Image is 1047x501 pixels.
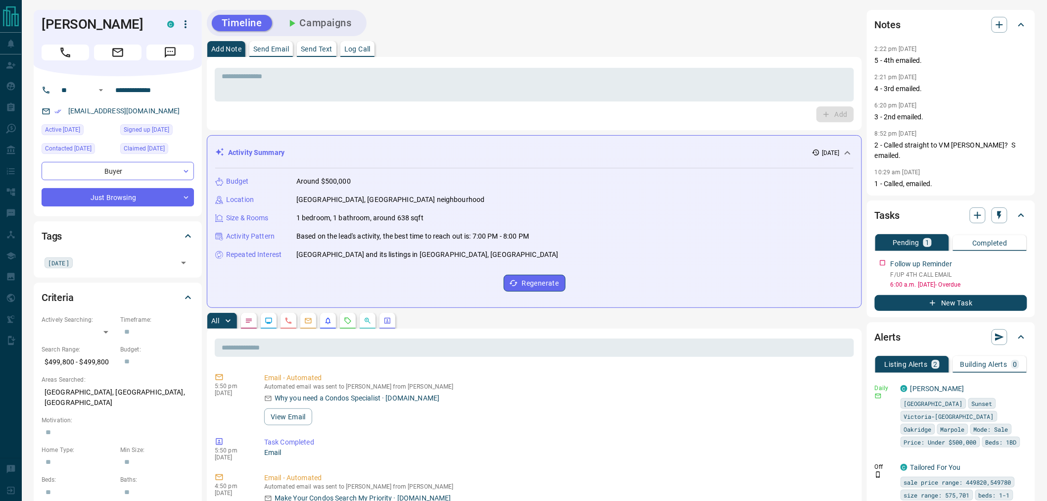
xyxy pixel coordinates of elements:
[95,84,107,96] button: Open
[925,239,929,246] p: 1
[904,424,932,434] span: Oakridge
[226,213,269,223] p: Size & Rooms
[215,390,249,397] p: [DATE]
[54,108,61,115] svg: Email Verified
[42,286,194,309] div: Criteria
[42,16,152,32] h1: [PERSON_NAME]
[264,473,850,483] p: Email - Automated
[42,475,115,484] p: Beds:
[212,15,272,31] button: Timeline
[875,169,920,176] p: 10:29 am [DATE]
[344,317,352,325] svg: Requests
[226,195,254,205] p: Location
[264,483,850,490] p: Automated email was sent to [PERSON_NAME] from [PERSON_NAME]
[177,256,190,270] button: Open
[296,176,351,187] p: Around $500,000
[875,462,895,471] p: Off
[893,239,919,246] p: Pending
[42,416,194,425] p: Motivation:
[875,84,1027,94] p: 4 - 3rd emailed.
[904,490,970,500] span: size range: 575,701
[285,317,292,325] svg: Calls
[891,280,1027,289] p: 6:00 a.m. [DATE] - Overdue
[42,162,194,180] div: Buyer
[215,447,249,454] p: 5:50 pm
[296,213,424,223] p: 1 bedroom, 1 bathroom, around 638 sqft
[120,315,194,324] p: Timeframe:
[265,317,273,325] svg: Lead Browsing Activity
[264,373,850,383] p: Email - Automated
[304,317,312,325] svg: Emails
[885,361,928,368] p: Listing Alerts
[875,471,882,478] svg: Push Notification Only
[264,408,312,425] button: View Email
[124,144,165,153] span: Claimed [DATE]
[215,490,249,497] p: [DATE]
[211,317,219,324] p: All
[42,446,115,454] p: Home Type:
[1013,361,1017,368] p: 0
[264,383,850,390] p: Automated email was sent to [PERSON_NAME] from [PERSON_NAME]
[48,258,69,268] span: [DATE]
[934,361,938,368] p: 2
[296,231,529,242] p: Based on the lead's activity, the best time to reach out is: 7:00 PM - 8:00 PM
[94,45,142,60] span: Email
[972,399,993,408] span: Sunset
[904,399,963,408] span: [GEOGRAPHIC_DATA]
[120,345,194,354] p: Budget:
[276,15,362,31] button: Campaigns
[264,448,850,458] p: Email
[875,55,1027,66] p: 5 - 4th emailed.
[245,317,253,325] svg: Notes
[875,102,917,109] p: 6:20 pm [DATE]
[986,437,1017,447] span: Beds: 1BD
[42,188,194,206] div: Just Browsing
[904,437,977,447] span: Price: Under $500,000
[891,259,952,269] p: Follow up Reminder
[974,424,1008,434] span: Mode: Sale
[253,46,289,52] p: Send Email
[42,124,115,138] div: Mon Sep 15 2025
[215,144,854,162] div: Activity Summary[DATE]
[264,437,850,448] p: Task Completed
[875,74,917,81] p: 2:21 pm [DATE]
[226,250,282,260] p: Repeated Interest
[42,354,115,370] p: $499,800 - $499,800
[167,21,174,28] div: condos.ca
[226,176,249,187] p: Budget
[960,361,1007,368] p: Building Alerts
[504,275,566,292] button: Regenerate
[383,317,391,325] svg: Agent Actions
[875,46,917,52] p: 2:22 pm [DATE]
[910,385,964,393] a: [PERSON_NAME]
[42,45,89,60] span: Call
[120,446,194,454] p: Min Size:
[42,384,194,411] p: [GEOGRAPHIC_DATA], [GEOGRAPHIC_DATA], [GEOGRAPHIC_DATA]
[979,490,1010,500] span: beds: 1-1
[42,315,115,324] p: Actively Searching:
[875,140,1027,161] p: 2 - Called straight to VM [PERSON_NAME]? S emailed.
[901,385,907,392] div: condos.ca
[42,345,115,354] p: Search Range:
[296,250,559,260] p: [GEOGRAPHIC_DATA] and its listings in [GEOGRAPHIC_DATA], [GEOGRAPHIC_DATA]
[215,383,249,390] p: 5:50 pm
[364,317,372,325] svg: Opportunities
[875,112,1027,122] p: 3 - 2nd emailed.
[146,45,194,60] span: Message
[904,477,1011,487] span: sale price range: 449820,549780
[215,483,249,490] p: 4:50 pm
[875,384,895,393] p: Daily
[211,46,241,52] p: Add Note
[120,475,194,484] p: Baths:
[42,290,74,305] h2: Criteria
[901,464,907,471] div: condos.ca
[875,17,901,33] h2: Notes
[875,325,1027,349] div: Alerts
[875,179,1027,189] p: 1 - Called, emailed.
[228,148,285,158] p: Activity Summary
[891,270,1027,279] p: F/UP 4TH CALL EMAIL
[875,295,1027,311] button: New Task
[42,228,62,244] h2: Tags
[875,393,882,400] svg: Email
[941,424,965,434] span: Marpole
